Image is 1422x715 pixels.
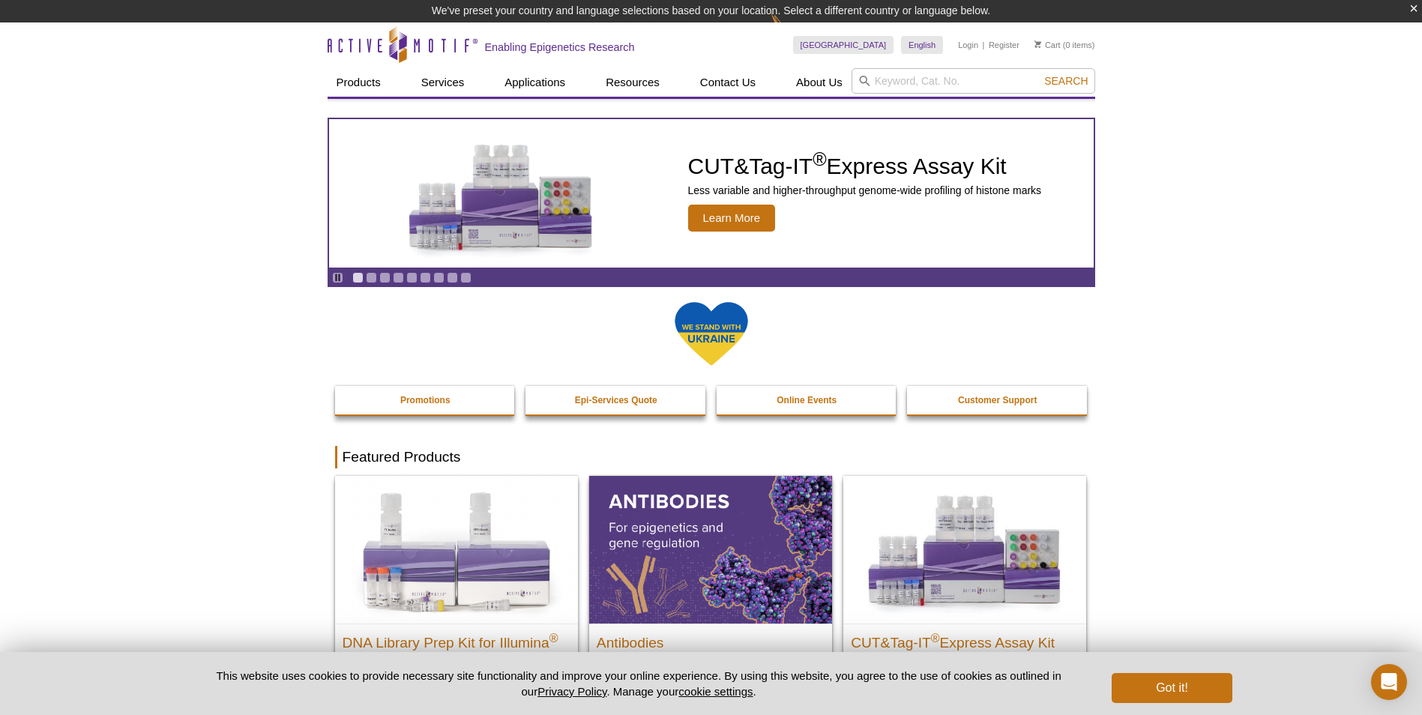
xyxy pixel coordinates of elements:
a: Online Events [717,386,898,414]
a: Promotions [335,386,516,414]
a: All Antibodies Antibodies Application-tested antibodies for ChIP, CUT&Tag, and CUT&RUN. [589,476,832,703]
h2: Featured Products [335,446,1088,468]
input: Keyword, Cat. No. [852,68,1095,94]
h2: Antibodies [597,628,825,651]
strong: Online Events [777,395,837,405]
button: cookie settings [678,685,753,698]
img: Change Here [771,11,810,46]
button: Got it! [1112,673,1232,703]
a: Go to slide 5 [406,272,418,283]
a: Resources [597,68,669,97]
a: Services [412,68,474,97]
a: Go to slide 9 [460,272,472,283]
span: Learn More [688,205,776,232]
li: | [983,36,985,54]
a: Go to slide 3 [379,272,391,283]
a: Go to slide 7 [433,272,445,283]
h2: CUT&Tag-IT Express Assay Kit [851,628,1079,651]
a: Products [328,68,390,97]
a: Go to slide 1 [352,272,364,283]
p: Less variable and higher-throughput genome-wide profiling of histone marks [688,184,1042,197]
a: Register [989,40,1019,50]
button: Search [1040,74,1092,88]
img: Your Cart [1034,40,1041,48]
div: Open Intercom Messenger [1371,664,1407,700]
a: Contact Us [691,68,765,97]
article: CUT&Tag-IT Express Assay Kit [329,119,1094,268]
span: Search [1044,75,1088,87]
strong: Epi-Services Quote [575,395,657,405]
h2: CUT&Tag-IT Express Assay Kit [688,155,1042,178]
a: About Us [787,68,852,97]
a: Go to slide 6 [420,272,431,283]
a: [GEOGRAPHIC_DATA] [793,36,894,54]
img: CUT&Tag-IT Express Assay Kit [377,111,624,276]
a: Applications [495,68,574,97]
li: (0 items) [1034,36,1095,54]
a: English [901,36,943,54]
sup: ® [813,148,826,169]
a: Go to slide 8 [447,272,458,283]
h2: DNA Library Prep Kit for Illumina [343,628,570,651]
img: We Stand With Ukraine [674,301,749,367]
sup: ® [549,631,558,644]
strong: Promotions [400,395,451,405]
sup: ® [931,631,940,644]
img: CUT&Tag-IT® Express Assay Kit [843,476,1086,623]
a: CUT&Tag-IT Express Assay Kit CUT&Tag-IT®Express Assay Kit Less variable and higher-throughput gen... [329,119,1094,268]
a: Go to slide 2 [366,272,377,283]
a: Go to slide 4 [393,272,404,283]
img: DNA Library Prep Kit for Illumina [335,476,578,623]
a: Cart [1034,40,1061,50]
a: Customer Support [907,386,1088,414]
a: Toggle autoplay [332,272,343,283]
p: This website uses cookies to provide necessary site functionality and improve your online experie... [190,668,1088,699]
h2: Enabling Epigenetics Research [485,40,635,54]
a: Epi-Services Quote [525,386,707,414]
a: Privacy Policy [537,685,606,698]
a: CUT&Tag-IT® Express Assay Kit CUT&Tag-IT®Express Assay Kit Less variable and higher-throughput ge... [843,476,1086,703]
img: All Antibodies [589,476,832,623]
a: Login [958,40,978,50]
strong: Customer Support [958,395,1037,405]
